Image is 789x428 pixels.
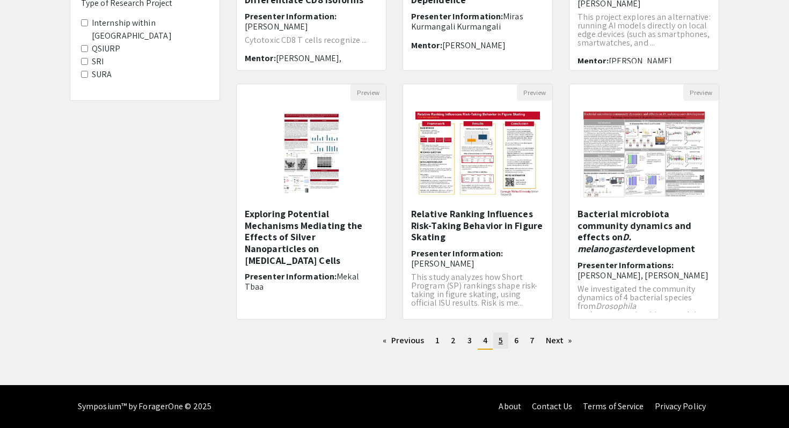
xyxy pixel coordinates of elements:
[92,42,121,55] label: QSIURP
[411,40,442,51] span: Mentor:
[411,248,544,269] h6: Presenter Information:
[78,385,211,428] div: Symposium™ by ForagerOne © 2025
[530,335,535,346] span: 7
[92,17,209,42] label: Internship within [GEOGRAPHIC_DATA]
[578,260,711,281] h6: Presenter Informations:
[583,401,644,412] a: Terms of Service
[245,271,359,292] span: Mekal Tbaa
[499,401,521,412] a: About
[403,84,553,320] div: Open Presentation <p>Relative Ranking Influences Risk-Taking Behavior in Figure Skating</p>
[411,273,544,307] p: This study analyzes how Short Program (SP) rankings shape risk-taking in figure skating, using of...
[236,84,386,320] div: Open Presentation <p>Exploring Potential Mechanisms Mediating the Effects of Silver Nanoparticles...
[578,208,711,254] h5: Bacterial microbiota community dynamics and effects on development
[578,270,708,281] span: [PERSON_NAME], [PERSON_NAME]
[532,401,572,412] a: Contact Us
[270,101,352,208] img: <p>Exploring Potential Mechanisms Mediating the Effects of Silver Nanoparticles on Cancer Cells</p>
[8,380,46,420] iframe: Chat
[514,335,518,346] span: 6
[350,84,386,101] button: Preview
[245,53,276,64] span: Mentor:
[578,231,636,255] em: D. melanogaster
[483,335,487,346] span: 4
[405,101,550,208] img: <p>Relative Ranking Influences Risk-Taking Behavior in Figure Skating</p>
[499,335,503,346] span: 5
[245,11,378,32] h6: Presenter Information:
[411,11,523,32] span: Miras Kurmangali Kurmangali
[609,55,672,67] span: [PERSON_NAME]
[451,335,456,346] span: 2
[578,285,711,328] p: We investigated the community dynamics of 4 bacterial species from microbioata and the interac...
[411,11,544,32] h6: Presenter Information:
[245,36,378,45] p: Cytotoxic CD8 T cells recognize ...
[92,55,104,68] label: SRI
[236,333,719,350] ul: Pagination
[573,101,715,208] img: <p>Bacterial microbiota community dynamics and effects on <em>D. melanogaster</em> development</p>
[245,21,308,32] span: [PERSON_NAME]
[92,68,112,81] label: SURA
[245,53,347,74] span: [PERSON_NAME], [PERSON_NAME], Dr. En Cai
[578,13,711,47] p: This project explores an alternative: running AI models directly on local edge devices (such as s...
[245,271,378,292] h6: Presenter Information:
[540,333,578,349] a: Next page
[578,55,609,67] span: Mentor:
[377,333,429,349] a: Previous page
[655,401,706,412] a: Privacy Policy
[411,258,474,269] span: [PERSON_NAME]
[467,335,472,346] span: 3
[245,208,378,266] h5: Exploring Potential Mechanisms Mediating the Effects of Silver Nanoparticles on [MEDICAL_DATA] Cells
[569,84,719,320] div: Open Presentation <p>Bacterial microbiota community dynamics and effects on <em>D. melanogaster</...
[442,40,506,51] span: [PERSON_NAME]
[578,300,636,320] em: Drosophila melanogaster
[411,208,544,243] h5: Relative Ranking Influences Risk-Taking Behavior in Figure Skating
[435,335,440,346] span: 1
[683,84,719,101] button: Preview
[517,84,552,101] button: Preview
